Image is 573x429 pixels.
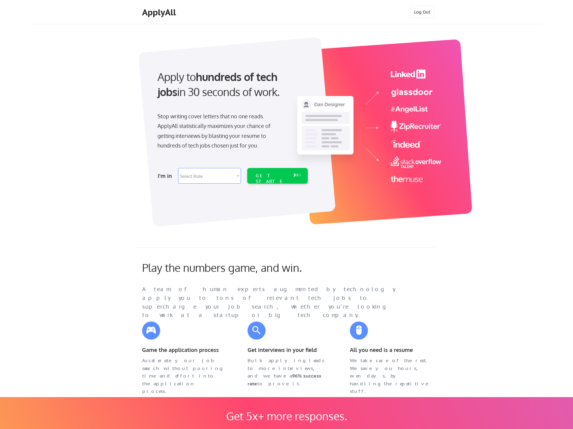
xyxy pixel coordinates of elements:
div: A team of human experts augmented by technology apply you to tons of relevant tech jobs to superc... [142,285,407,320]
strong: hundreds of tech jobs [157,70,280,98]
div: Stop writing cover letters that no one reads. ApplyAll statistically maximizes your chance of get... [157,111,281,151]
div: Bulk applying leads to more interviews, and we have a to prove it. [248,357,329,387]
div: Accelerate your job search without pouring time and effort into the application process. [142,357,223,395]
strong: 96% success rate [248,373,322,387]
div: GET STARTED [256,173,288,190]
div: Apply to in 30 seconds of work. [157,69,305,100]
button: Log Out [410,6,434,18]
div: We take care of the rest. We save you hours, even days, by handling the repetitive stuff. [350,357,431,395]
div: Game the application process [142,346,223,354]
div: Get interviews in your field [248,346,329,354]
div: Get 5x+ more responses. [220,409,353,422]
div: ApplyAll [142,7,178,17]
div: I'm in [158,171,175,181]
div: Play the numbers game, and win. [142,261,329,274]
div: All you need is a resume [350,346,431,354]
